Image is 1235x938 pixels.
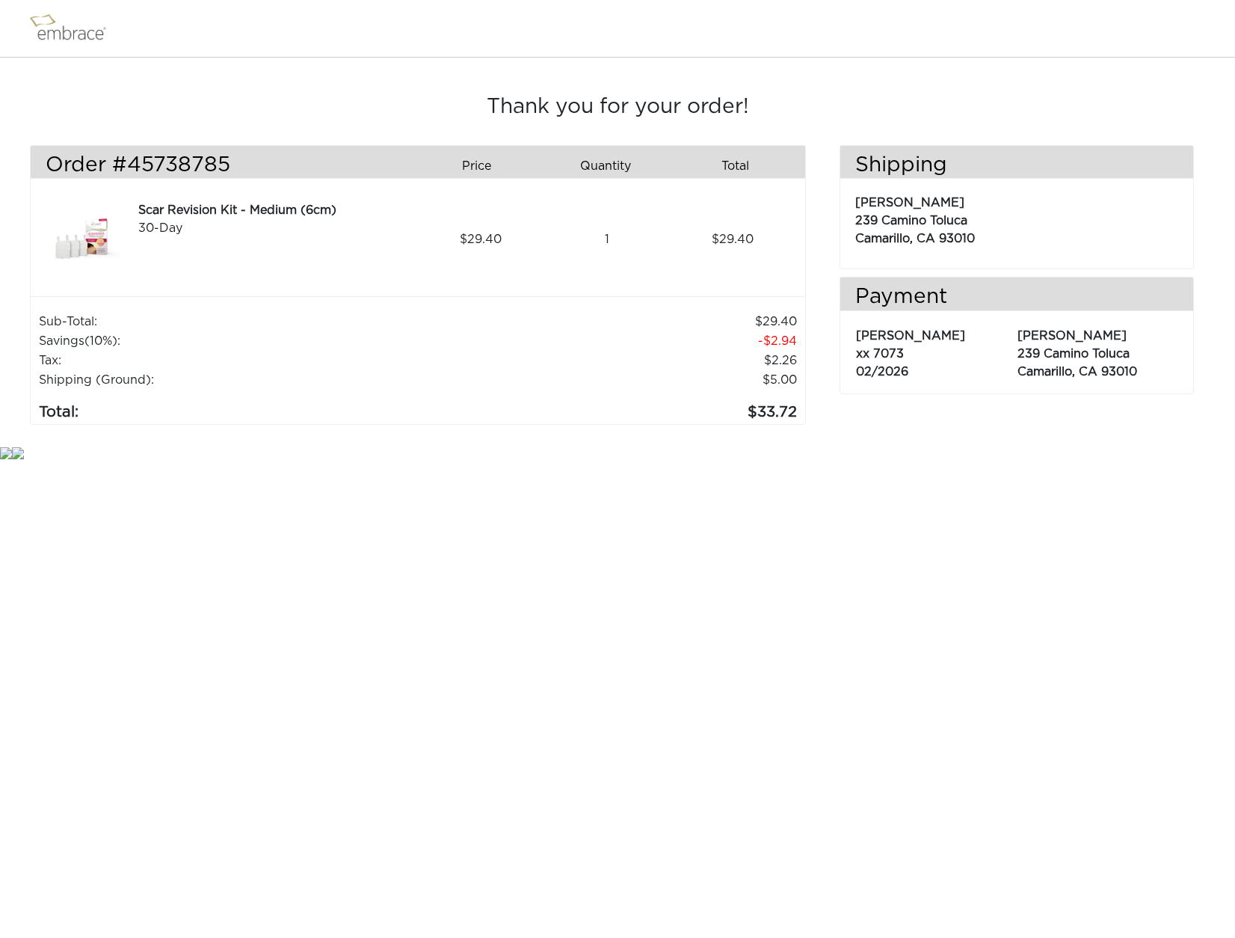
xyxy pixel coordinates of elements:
span: 29.40 [460,230,502,248]
span: 02/2026 [856,366,908,378]
h3: Thank you for your order! [30,95,1205,120]
span: 29.40 [712,230,754,248]
div: Scar Revision Kit - Medium (6cm) [138,201,412,219]
td: 29.40 [456,312,798,331]
span: Quantity [580,157,631,175]
td: 2.94 [456,331,798,351]
h3: Order #45738785 [46,153,407,179]
td: Tax: [38,351,456,370]
span: (10%) [84,335,117,347]
img: logo.png [26,10,123,47]
h3: Payment [840,285,1193,310]
td: $5.00 [456,370,798,390]
img: 26525890-8dcd-11e7-bd72-02e45ca4b85b.jpeg [46,201,120,278]
img: star.gif [12,447,24,459]
div: Total [676,153,805,179]
div: 30-Day [138,219,412,237]
td: 2.26 [456,351,798,370]
td: Savings : [38,331,456,351]
span: 1 [605,230,609,248]
td: Shipping (Ground): [38,370,456,390]
span: xx 7073 [856,348,904,360]
p: [PERSON_NAME] 239 Camino Toluca Camarillo, CA 93010 [1017,319,1177,381]
h3: Shipping [840,153,1193,179]
span: [PERSON_NAME] [856,330,965,342]
td: 33.72 [456,390,798,424]
td: Sub-Total: [38,312,456,331]
td: Total: [38,390,456,424]
div: Price [418,153,547,179]
p: [PERSON_NAME] 239 Camino Toluca Camarillo, CA 93010 [855,186,1178,248]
